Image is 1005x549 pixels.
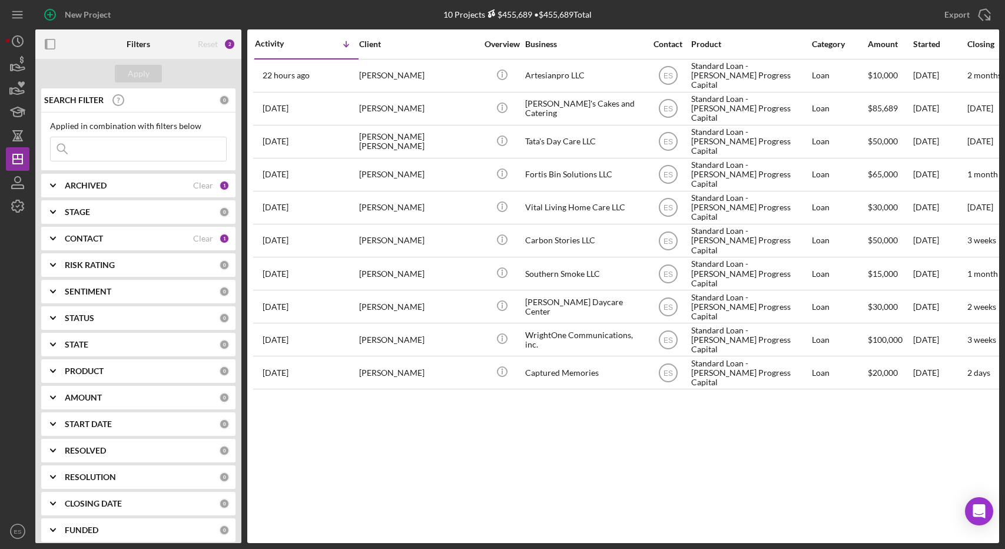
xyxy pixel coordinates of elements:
[65,393,102,402] b: AMOUNT
[812,291,867,322] div: Loan
[359,93,477,124] div: [PERSON_NAME]
[663,72,672,80] text: ES
[967,302,996,312] time: 2 weeks
[485,9,532,19] div: $455,689
[913,225,966,256] div: [DATE]
[691,60,809,91] div: Standard Loan - [PERSON_NAME] Progress Capital
[691,357,809,388] div: Standard Loan - [PERSON_NAME] Progress Capital
[219,525,230,535] div: 0
[219,392,230,403] div: 0
[913,159,966,190] div: [DATE]
[219,95,230,105] div: 0
[691,126,809,157] div: Standard Loan - [PERSON_NAME] Progress Capital
[525,159,643,190] div: Fortis Bin Solutions LLC
[525,93,643,124] div: [PERSON_NAME]'s Cakes and Catering
[812,357,867,388] div: Loan
[128,65,150,82] div: Apply
[663,171,672,179] text: ES
[359,60,477,91] div: [PERSON_NAME]
[691,39,809,49] div: Product
[913,258,966,289] div: [DATE]
[115,65,162,82] button: Apply
[359,159,477,190] div: [PERSON_NAME]
[65,207,90,217] b: STAGE
[967,70,1001,80] time: 2 months
[812,60,867,91] div: Loan
[263,71,310,80] time: 2025-09-04 15:16
[44,95,104,105] b: SEARCH FILTER
[663,204,672,212] text: ES
[868,136,898,146] span: $50,000
[127,39,150,49] b: Filters
[967,368,990,378] time: 2 days
[525,357,643,388] div: Captured Memories
[65,260,115,270] b: RISK RATING
[65,499,122,508] b: CLOSING DATE
[812,39,867,49] div: Category
[965,497,993,525] div: Open Intercom Messenger
[65,234,103,243] b: CONTACT
[868,70,898,80] span: $10,000
[219,419,230,429] div: 0
[913,60,966,91] div: [DATE]
[359,258,477,289] div: [PERSON_NAME]
[263,302,288,312] time: 2025-08-17 00:45
[263,104,288,113] time: 2025-09-03 22:56
[812,324,867,355] div: Loan
[868,302,898,312] span: $30,000
[646,39,690,49] div: Contact
[967,335,996,345] time: 3 weeks
[219,207,230,217] div: 0
[812,225,867,256] div: Loan
[691,225,809,256] div: Standard Loan - [PERSON_NAME] Progress Capital
[967,136,993,146] time: [DATE]
[868,169,898,179] span: $65,000
[868,335,903,345] span: $100,000
[359,324,477,355] div: [PERSON_NAME]
[525,192,643,223] div: Vital Living Home Care LLC
[50,121,227,131] div: Applied in combination with filters below
[967,202,993,212] time: [DATE]
[967,169,998,179] time: 1 month
[65,525,98,535] b: FUNDED
[868,368,898,378] span: $20,000
[913,192,966,223] div: [DATE]
[65,472,116,482] b: RESOLUTION
[525,291,643,322] div: [PERSON_NAME] Daycare Center
[359,291,477,322] div: [PERSON_NAME]
[263,137,288,146] time: 2025-09-03 14:44
[359,126,477,157] div: [PERSON_NAME] [PERSON_NAME]
[812,126,867,157] div: Loan
[967,235,996,245] time: 3 weeks
[868,103,898,113] span: $85,689
[812,258,867,289] div: Loan
[525,258,643,289] div: Southern Smoke LLC
[933,3,999,27] button: Export
[691,192,809,223] div: Standard Loan - [PERSON_NAME] Progress Capital
[913,39,966,49] div: Started
[663,336,672,344] text: ES
[6,520,29,543] button: ES
[663,138,672,146] text: ES
[65,313,94,323] b: STATUS
[691,93,809,124] div: Standard Loan - [PERSON_NAME] Progress Capital
[65,3,111,27] div: New Project
[812,159,867,190] div: Loan
[219,180,230,191] div: 1
[263,335,288,345] time: 2025-08-11 11:23
[967,103,993,113] time: [DATE]
[525,225,643,256] div: Carbon Stories LLC
[263,368,288,378] time: 2025-07-23 04:13
[263,236,288,245] time: 2025-08-26 14:37
[913,357,966,388] div: [DATE]
[868,235,898,245] span: $50,000
[219,313,230,323] div: 0
[663,270,672,278] text: ES
[219,339,230,350] div: 0
[691,258,809,289] div: Standard Loan - [PERSON_NAME] Progress Capital
[525,60,643,91] div: Artesianpro LLC
[224,38,236,50] div: 2
[219,472,230,482] div: 0
[359,357,477,388] div: [PERSON_NAME]
[913,324,966,355] div: [DATE]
